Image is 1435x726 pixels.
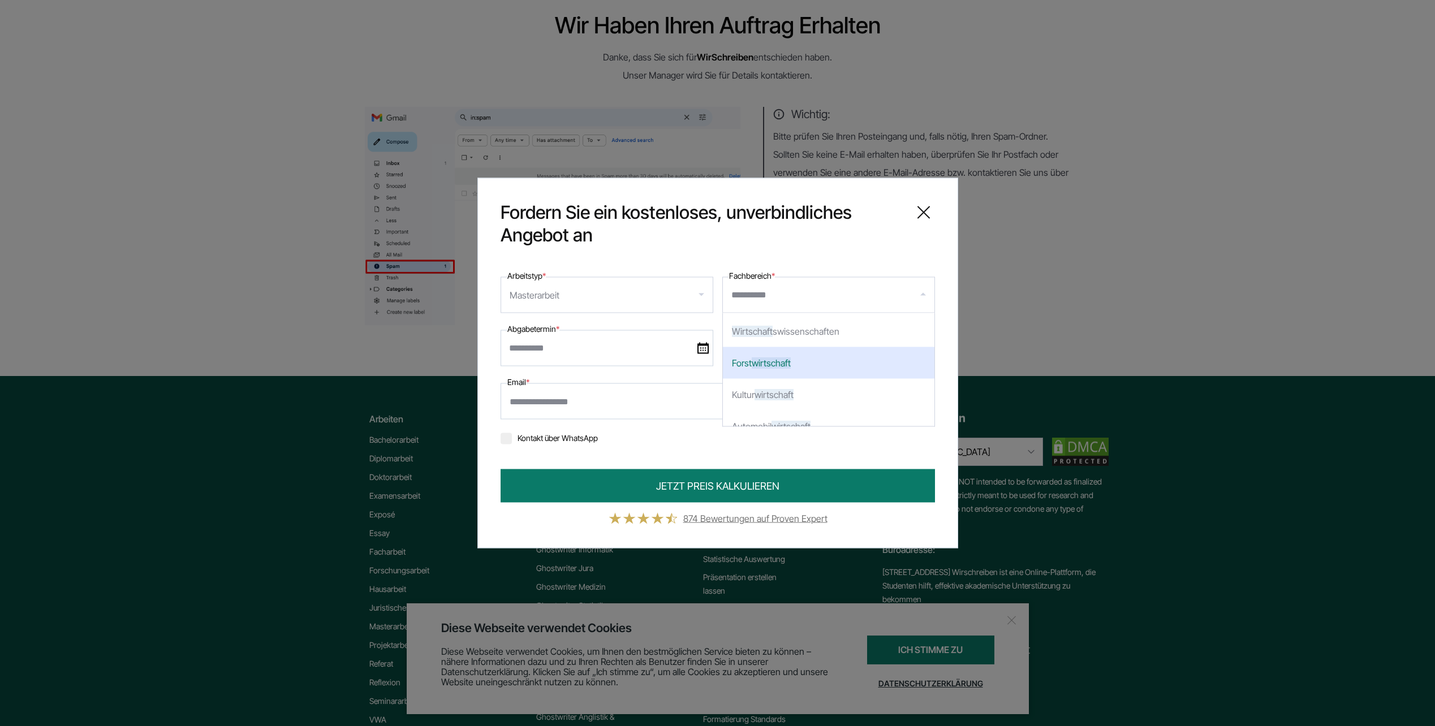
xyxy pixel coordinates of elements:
[723,410,934,442] div: Automobil
[729,269,775,283] label: Fachbereich
[723,347,934,379] div: Forst
[501,201,903,247] span: Fordern Sie ein kostenloses, unverbindliches Angebot an
[510,286,559,304] div: Masterarbeit
[772,421,811,432] span: wirtschaft
[501,433,598,443] label: Kontakt über WhatsApp
[732,326,773,337] span: Wirtschaft
[507,269,546,283] label: Arbeitstyp
[501,330,713,366] input: date
[501,469,935,503] button: JETZT PREIS KALKULIEREN
[507,322,559,336] label: Abgabetermin
[755,389,794,400] span: wirtschaft
[507,375,529,389] label: Email
[723,316,934,347] div: swissenschaften
[683,513,828,524] a: 874 Bewertungen auf Proven Expert
[752,357,791,369] span: wirtschaft
[723,379,934,410] div: Kultur
[656,478,779,494] span: JETZT PREIS KALKULIEREN
[697,343,709,354] img: date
